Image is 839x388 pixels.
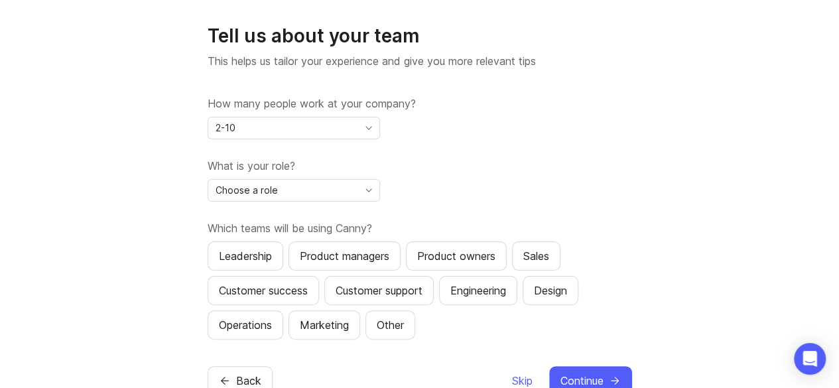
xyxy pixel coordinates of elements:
[358,185,379,196] svg: toggle icon
[523,248,549,264] div: Sales
[523,276,578,305] button: Design
[219,317,272,333] div: Operations
[208,24,632,48] h1: Tell us about your team
[377,317,404,333] div: Other
[289,241,401,271] button: Product managers
[794,343,826,375] div: Open Intercom Messenger
[439,276,517,305] button: Engineering
[534,283,567,298] div: Design
[208,158,632,174] label: What is your role?
[450,283,506,298] div: Engineering
[512,241,560,271] button: Sales
[324,276,434,305] button: Customer support
[208,220,632,236] label: Which teams will be using Canny?
[208,241,283,271] button: Leadership
[208,276,319,305] button: Customer success
[219,283,308,298] div: Customer success
[300,317,349,333] div: Marketing
[358,123,379,133] svg: toggle icon
[289,310,360,340] button: Marketing
[219,248,272,264] div: Leadership
[208,117,380,139] div: toggle menu
[406,241,507,271] button: Product owners
[208,179,380,202] div: toggle menu
[208,310,283,340] button: Operations
[208,53,632,69] p: This helps us tailor your experience and give you more relevant tips
[208,96,632,111] label: How many people work at your company?
[417,248,495,264] div: Product owners
[336,283,422,298] div: Customer support
[365,310,415,340] button: Other
[216,183,278,198] span: Choose a role
[300,248,389,264] div: Product managers
[216,121,235,135] span: 2-10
